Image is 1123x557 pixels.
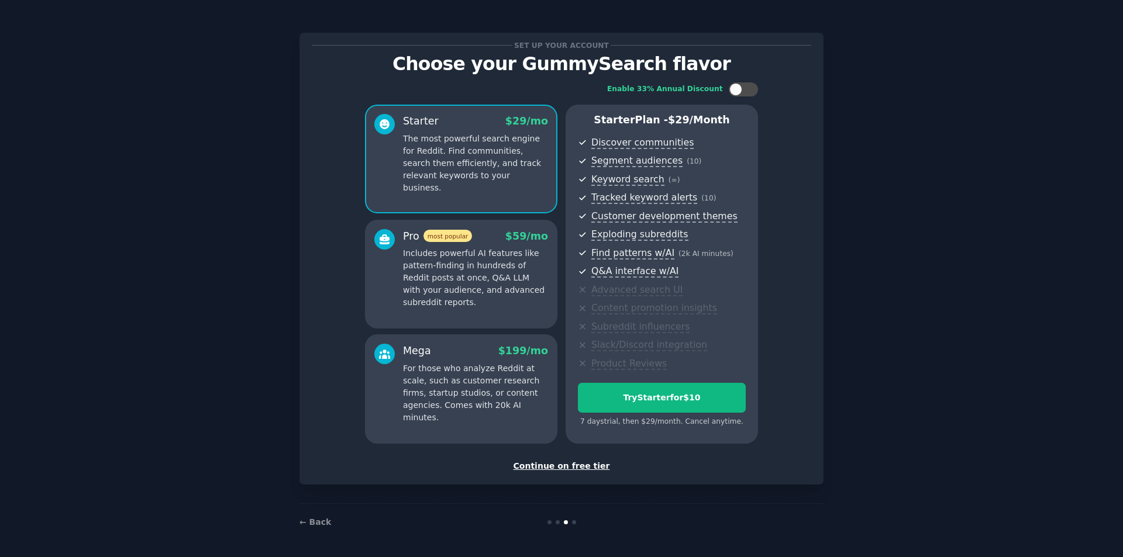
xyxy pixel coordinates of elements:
[505,115,548,127] span: $ 29 /mo
[591,229,688,241] span: Exploding subreddits
[299,517,331,527] a: ← Back
[578,417,746,427] div: 7 days trial, then $ 29 /month . Cancel anytime.
[591,302,717,314] span: Content promotion insights
[591,358,667,370] span: Product Reviews
[591,192,697,204] span: Tracked keyword alerts
[578,383,746,413] button: TryStarterfor$10
[687,157,701,165] span: ( 10 )
[669,176,680,184] span: ( ∞ )
[403,344,431,358] div: Mega
[701,194,716,202] span: ( 10 )
[512,39,611,51] span: Set up your account
[403,114,439,129] div: Starter
[591,265,678,278] span: Q&A interface w/AI
[403,133,548,194] p: The most powerful search engine for Reddit. Find communities, search them efficiently, and track ...
[312,460,811,472] div: Continue on free tier
[591,339,707,351] span: Slack/Discord integration
[403,247,548,309] p: Includes powerful AI features like pattern-finding in hundreds of Reddit posts at once, Q&A LLM w...
[591,210,738,223] span: Customer development themes
[591,137,694,149] span: Discover communities
[498,345,548,357] span: $ 199 /mo
[668,114,730,126] span: $ 29 /month
[591,155,683,167] span: Segment audiences
[678,250,733,258] span: ( 2k AI minutes )
[607,84,723,95] div: Enable 33% Annual Discount
[591,284,683,296] span: Advanced search UI
[505,230,548,242] span: $ 59 /mo
[403,229,472,244] div: Pro
[312,54,811,74] p: Choose your GummySearch flavor
[578,392,745,404] div: Try Starter for $10
[591,174,664,186] span: Keyword search
[591,321,690,333] span: Subreddit influencers
[403,362,548,424] p: For those who analyze Reddit at scale, such as customer research firms, startup studios, or conte...
[591,247,674,260] span: Find patterns w/AI
[423,230,473,242] span: most popular
[578,113,746,127] p: Starter Plan -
